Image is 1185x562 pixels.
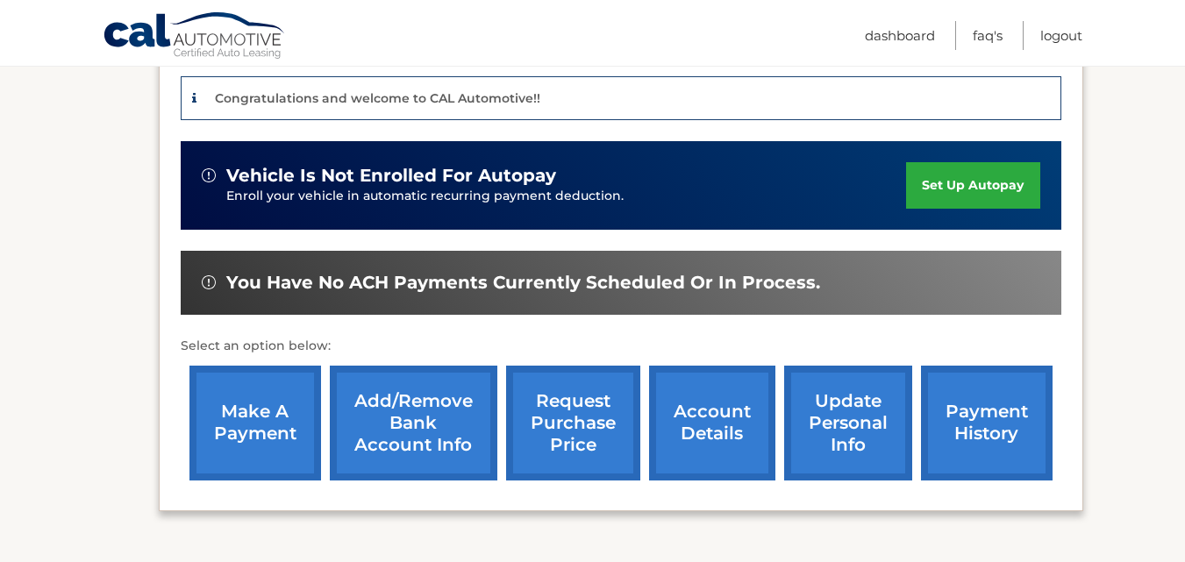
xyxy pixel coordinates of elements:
a: payment history [921,366,1053,480]
span: vehicle is not enrolled for autopay [226,165,556,187]
a: Dashboard [865,21,935,50]
a: Cal Automotive [103,11,287,62]
a: Add/Remove bank account info [330,366,497,480]
a: set up autopay [906,162,1039,209]
a: FAQ's [973,21,1003,50]
a: Logout [1040,21,1082,50]
p: Congratulations and welcome to CAL Automotive!! [215,90,540,106]
p: Enroll your vehicle in automatic recurring payment deduction. [226,187,907,206]
p: Select an option below: [181,336,1061,357]
img: alert-white.svg [202,168,216,182]
img: alert-white.svg [202,275,216,289]
a: request purchase price [506,366,640,480]
a: update personal info [784,366,912,480]
span: You have no ACH payments currently scheduled or in process. [226,272,820,294]
a: account details [649,366,775,480]
a: make a payment [189,366,321,480]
